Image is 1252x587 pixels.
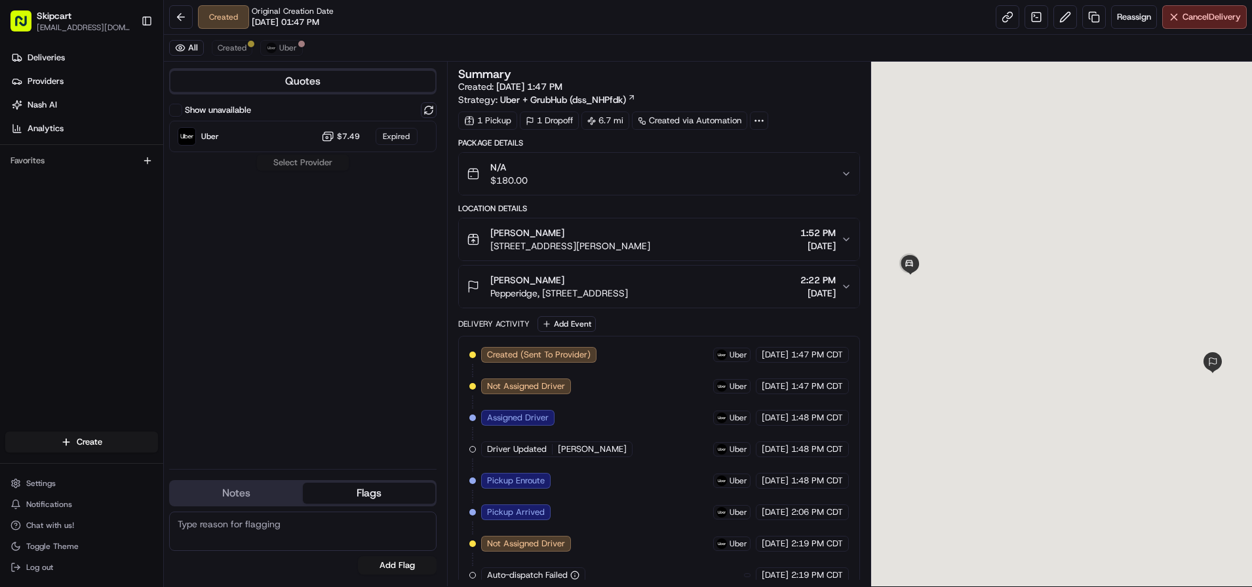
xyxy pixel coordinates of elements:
img: uber-new-logo.jpeg [716,444,727,455]
span: [STREET_ADDRESS][PERSON_NAME] [490,239,650,253]
span: Skipcart [37,9,71,22]
span: [DATE] [762,475,789,487]
span: 2:06 PM CDT [791,506,843,518]
div: Expired [376,128,418,145]
span: Uber [730,507,747,517]
span: Pylon [130,72,159,82]
button: [EMAIL_ADDRESS][DOMAIN_NAME] [37,22,130,33]
span: Uber [730,538,747,549]
span: Uber [730,413,747,423]
a: Powered byPylon [92,71,159,82]
span: Deliveries [28,52,65,64]
span: Uber + GrubHub (dss_NHPfdk) [500,93,626,106]
span: Analytics [28,123,64,134]
button: Add Flag [358,556,437,575]
span: [DATE] [762,380,789,392]
a: Created via Automation [632,111,747,130]
span: Created [218,43,246,53]
span: Log out [26,562,53,573]
button: Chat with us! [5,516,158,535]
span: Toggle Theme [26,541,79,552]
span: [DATE] [762,538,789,550]
h3: Summary [458,68,511,80]
span: $7.49 [337,131,360,142]
div: Location Details [458,203,860,214]
span: 2:19 PM CDT [791,569,843,581]
span: [DATE] 1:47 PM [496,81,562,92]
button: [PERSON_NAME][STREET_ADDRESS][PERSON_NAME]1:52 PM[DATE] [459,218,859,260]
span: Created: [458,80,562,93]
div: 6.7 mi [581,111,629,130]
span: Not Assigned Driver [487,380,565,392]
div: Package Details [458,138,860,148]
span: Driver Updated [487,443,547,455]
span: Uber [730,444,747,455]
span: [PERSON_NAME] [558,443,627,455]
span: [PERSON_NAME] [490,226,564,239]
button: Flags [303,483,435,504]
span: [DATE] [762,412,789,424]
span: Uber [730,476,747,486]
span: [DATE] [762,506,789,518]
div: Favorites [5,150,158,171]
a: Deliveries [5,47,163,68]
button: Log out [5,558,158,577]
button: Notifications [5,495,158,514]
span: Cancel Delivery [1183,11,1241,23]
span: Create [77,436,102,448]
button: N/A$180.00 [459,153,859,195]
span: [DATE] [800,239,836,253]
img: uber-new-logo.jpeg [716,413,727,423]
span: Original Creation Date [252,6,334,16]
div: 1 Dropoff [520,111,579,130]
button: $7.49 [321,130,360,143]
button: Uber [260,40,303,56]
a: Uber + GrubHub (dss_NHPfdk) [500,93,636,106]
a: Nash AI [5,94,163,115]
span: [DATE] [762,349,789,361]
button: CancelDelivery [1162,5,1247,29]
button: Reassign [1111,5,1157,29]
button: All [169,40,204,56]
span: Pickup Arrived [487,506,545,518]
button: Quotes [170,71,435,92]
img: uber-new-logo.jpeg [716,476,727,486]
span: [DATE] [762,569,789,581]
span: 2:19 PM CDT [791,538,843,550]
button: Create [5,432,158,453]
span: 1:47 PM CDT [791,380,843,392]
span: 1:47 PM CDT [791,349,843,361]
span: N/A [490,161,528,174]
span: Settings [26,478,56,489]
span: $180.00 [490,174,528,187]
span: Uber [730,350,747,360]
button: Settings [5,474,158,493]
a: Analytics [5,118,163,139]
span: 1:48 PM CDT [791,443,843,455]
label: Show unavailable [185,104,251,116]
span: [PERSON_NAME] [490,273,564,287]
button: [PERSON_NAME]Pepperidge, [STREET_ADDRESS]2:22 PM[DATE] [459,266,859,308]
span: Pepperidge, [STREET_ADDRESS] [490,287,628,300]
button: Created [212,40,252,56]
span: [DATE] [762,443,789,455]
span: [DATE] 01:47 PM [252,16,319,28]
span: 2:22 PM [800,273,836,287]
img: uber-new-logo.jpeg [716,350,727,360]
div: Strategy: [458,93,636,106]
span: Not Assigned Driver [487,538,565,550]
span: Uber [279,43,297,53]
span: [DATE] [800,287,836,300]
span: Notifications [26,499,72,510]
span: 1:48 PM CDT [791,475,843,487]
img: uber-new-logo.jpeg [716,538,727,549]
span: Assigned Driver [487,412,549,424]
span: 1:48 PM CDT [791,412,843,424]
span: Chat with us! [26,520,74,531]
a: Providers [5,71,163,92]
img: uber-new-logo.jpeg [716,507,727,517]
button: Add Event [538,316,596,332]
div: 1 Pickup [458,111,517,130]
